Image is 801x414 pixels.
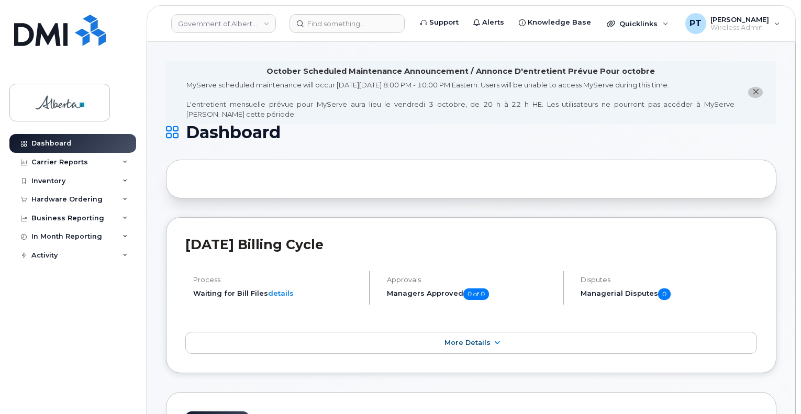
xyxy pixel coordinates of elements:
[193,288,360,298] li: Waiting for Bill Files
[581,276,757,284] h4: Disputes
[266,66,655,77] div: October Scheduled Maintenance Announcement / Annonce D'entretient Prévue Pour octobre
[581,288,757,300] h5: Managerial Disputes
[748,87,763,98] button: close notification
[268,289,294,297] a: details
[185,237,757,252] h2: [DATE] Billing Cycle
[463,288,489,300] span: 0 of 0
[193,276,360,284] h4: Process
[387,276,554,284] h4: Approvals
[186,80,735,119] div: MyServe scheduled maintenance will occur [DATE][DATE] 8:00 PM - 10:00 PM Eastern. Users will be u...
[444,339,491,346] span: More Details
[186,125,281,140] span: Dashboard
[658,288,671,300] span: 0
[387,288,554,300] h5: Managers Approved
